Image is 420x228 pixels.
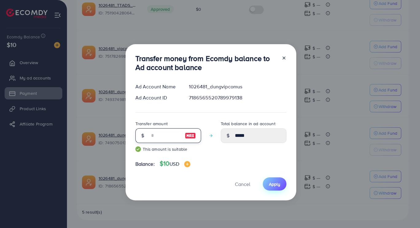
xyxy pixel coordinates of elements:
[130,83,184,90] div: Ad Account Name
[263,177,286,191] button: Apply
[130,94,184,101] div: Ad Account ID
[185,132,196,139] img: image
[184,94,291,101] div: 7186565520789979138
[135,146,141,152] img: guide
[394,200,415,223] iframe: Chat
[135,54,277,72] h3: Transfer money from Ecomdy balance to Ad account balance
[160,160,190,168] h4: $10
[235,181,250,187] span: Cancel
[135,160,155,168] span: Balance:
[184,83,291,90] div: 1026481_dungvipcomus
[135,121,168,127] label: Transfer amount
[269,181,280,187] span: Apply
[221,121,275,127] label: Total balance in ad account
[227,177,258,191] button: Cancel
[169,160,179,167] span: USD
[135,146,201,152] small: This amount is suitable
[184,161,190,167] img: image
